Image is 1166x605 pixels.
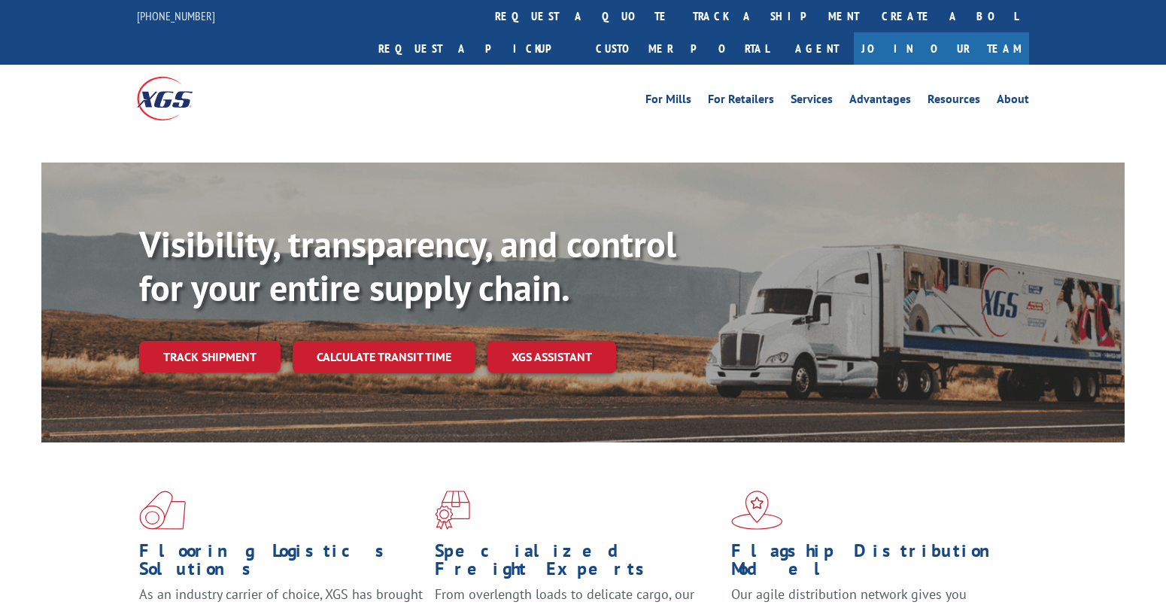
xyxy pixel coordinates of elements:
a: Resources [928,93,980,110]
h1: Flooring Logistics Solutions [139,542,424,585]
a: Request a pickup [367,32,585,65]
a: Join Our Team [854,32,1029,65]
img: xgs-icon-focused-on-flooring-red [435,491,470,530]
h1: Flagship Distribution Model [731,542,1016,585]
a: Agent [780,32,854,65]
a: Services [791,93,833,110]
img: xgs-icon-total-supply-chain-intelligence-red [139,491,186,530]
img: xgs-icon-flagship-distribution-model-red [731,491,783,530]
a: About [997,93,1029,110]
a: [PHONE_NUMBER] [137,8,215,23]
b: Visibility, transparency, and control for your entire supply chain. [139,220,676,311]
a: For Mills [645,93,691,110]
a: For Retailers [708,93,774,110]
a: Calculate transit time [293,341,475,373]
a: Customer Portal [585,32,780,65]
a: XGS ASSISTANT [487,341,616,373]
h1: Specialized Freight Experts [435,542,719,585]
a: Track shipment [139,341,281,372]
a: Advantages [849,93,911,110]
